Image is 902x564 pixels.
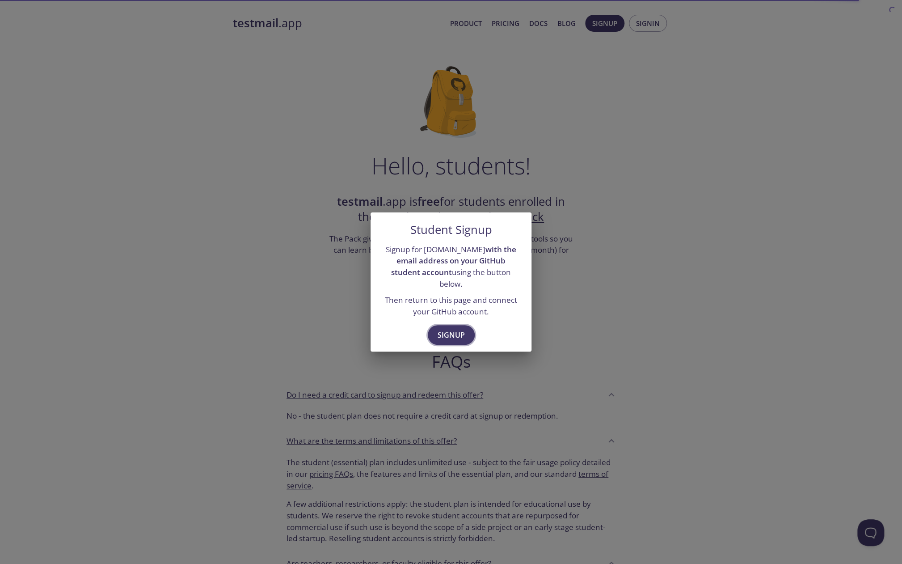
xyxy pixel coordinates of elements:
[381,244,521,290] p: Signup for [DOMAIN_NAME] using the button below.
[428,325,475,345] button: Signup
[391,244,516,277] strong: with the email address on your GitHub student account
[381,294,521,317] p: Then return to this page and connect your GitHub account.
[410,223,492,237] h5: Student Signup
[438,329,465,341] span: Signup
